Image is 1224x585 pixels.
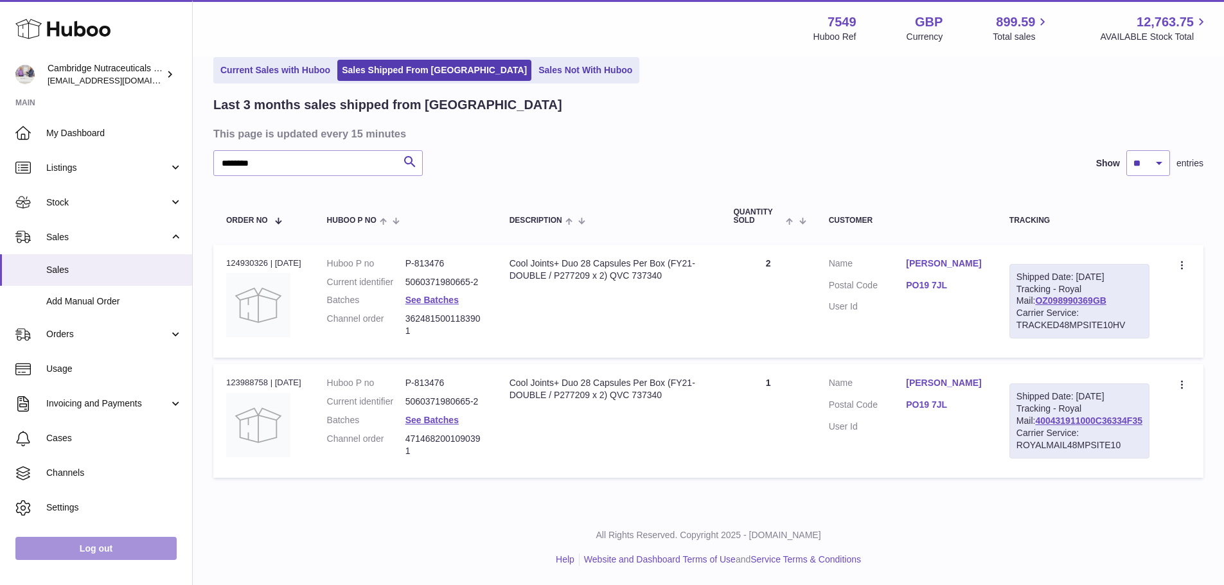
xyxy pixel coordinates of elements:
dt: Huboo P no [327,377,405,389]
a: Website and Dashboard Terms of Use [584,554,736,564]
dt: Name [829,258,907,273]
span: Stock [46,196,169,209]
dt: User Id [829,421,907,433]
div: Tracking [1009,216,1149,225]
a: Current Sales with Huboo [216,60,335,81]
div: Cool Joints+ Duo 28 Capsules Per Box (FY21-DOUBLE / P277209 x 2) QVC 737340 [510,258,708,282]
a: See Batches [405,415,459,425]
a: Service Terms & Conditions [750,554,861,564]
strong: 7549 [828,13,856,31]
div: Shipped Date: [DATE] [1016,271,1142,283]
a: PO19 7JL [906,399,984,411]
p: All Rights Reserved. Copyright 2025 - [DOMAIN_NAME] [203,529,1214,541]
dd: 3624815001183901 [405,313,484,337]
dt: Huboo P no [327,258,405,270]
a: 12,763.75 AVAILABLE Stock Total [1100,13,1209,43]
span: My Dashboard [46,127,182,139]
div: Customer [829,216,984,225]
a: 400431911000C36334F35 [1035,415,1142,426]
div: Carrier Service: ROYALMAIL48MPSITE10 [1016,427,1142,451]
dt: User Id [829,301,907,313]
div: Huboo Ref [813,31,856,43]
img: no-photo.jpg [226,273,290,337]
a: 899.59 Total sales [993,13,1050,43]
dt: Postal Code [829,399,907,414]
div: Shipped Date: [DATE] [1016,390,1142,403]
span: Add Manual Order [46,295,182,308]
a: PO19 7JL [906,279,984,292]
span: entries [1176,157,1203,170]
span: Quantity Sold [733,208,783,225]
h3: This page is updated every 15 minutes [213,127,1200,141]
td: 1 [720,364,815,477]
span: Order No [226,216,268,225]
span: AVAILABLE Stock Total [1100,31,1209,43]
div: 123988758 | [DATE] [226,377,301,389]
img: qvc@camnutra.com [15,65,35,84]
div: Tracking - Royal Mail: [1009,383,1149,458]
span: [EMAIL_ADDRESS][DOMAIN_NAME] [48,75,189,85]
dt: Batches [327,414,405,426]
label: Show [1096,157,1120,170]
span: Settings [46,502,182,514]
dd: P-813476 [405,258,484,270]
span: Description [510,216,562,225]
span: 899.59 [996,13,1035,31]
dt: Channel order [327,433,405,457]
div: Currency [907,31,943,43]
li: and [580,554,861,566]
dt: Current identifier [327,396,405,408]
span: Sales [46,264,182,276]
a: Help [556,554,574,564]
div: Carrier Service: TRACKED48MPSITE10HV [1016,307,1142,331]
dd: 5060371980665-2 [405,276,484,288]
span: Channels [46,467,182,479]
dt: Name [829,377,907,392]
dd: P-813476 [405,377,484,389]
dt: Channel order [327,313,405,337]
dd: 5060371980665-2 [405,396,484,408]
span: Orders [46,328,169,340]
a: Sales Shipped From [GEOGRAPHIC_DATA] [337,60,531,81]
a: Sales Not With Huboo [534,60,637,81]
span: Cases [46,432,182,444]
span: Listings [46,162,169,174]
span: Total sales [993,31,1050,43]
dt: Current identifier [327,276,405,288]
div: Cambridge Nutraceuticals Ltd [48,62,163,87]
span: 12,763.75 [1137,13,1194,31]
a: See Batches [405,295,459,305]
a: [PERSON_NAME] [906,258,984,270]
dt: Batches [327,294,405,306]
dd: 4714682001090391 [405,433,484,457]
div: Cool Joints+ Duo 28 Capsules Per Box (FY21-DOUBLE / P277209 x 2) QVC 737340 [510,377,708,401]
span: Huboo P no [327,216,377,225]
div: Tracking - Royal Mail: [1009,264,1149,338]
span: Invoicing and Payments [46,397,169,410]
span: Usage [46,363,182,375]
img: no-photo.jpg [226,393,290,457]
div: 124930326 | [DATE] [226,258,301,269]
a: OZ098990369GB [1035,295,1106,306]
strong: GBP [915,13,943,31]
dt: Postal Code [829,279,907,295]
a: Log out [15,537,177,560]
span: Sales [46,231,169,243]
td: 2 [720,245,815,358]
h2: Last 3 months sales shipped from [GEOGRAPHIC_DATA] [213,96,562,114]
a: [PERSON_NAME] [906,377,984,389]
